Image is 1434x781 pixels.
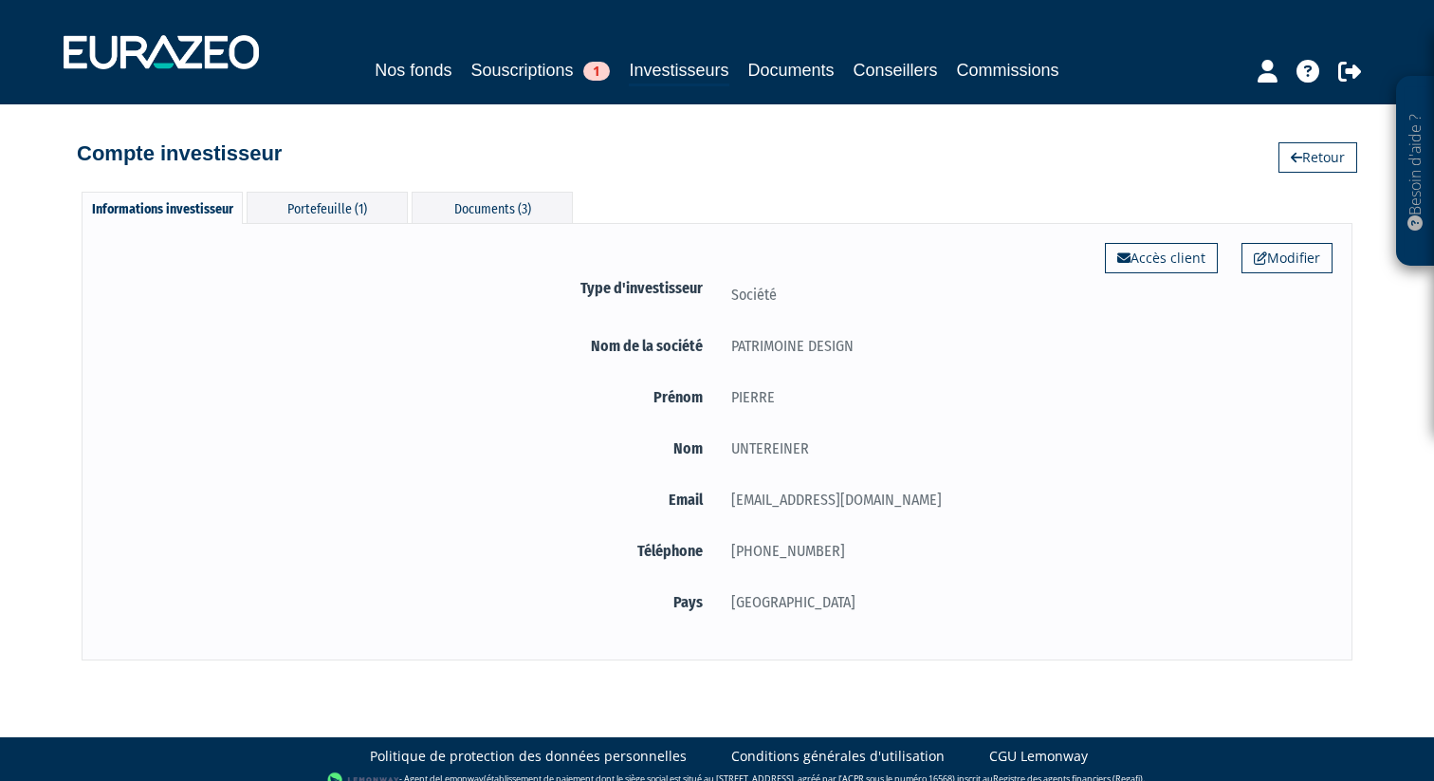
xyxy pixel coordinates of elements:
[101,590,717,614] label: Pays
[717,539,1333,563] div: [PHONE_NUMBER]
[1405,86,1426,257] p: Besoin d'aide ?
[717,334,1333,358] div: PATRIMOINE DESIGN
[1105,243,1218,273] a: Accès client
[470,57,610,84] a: Souscriptions1
[717,488,1333,511] div: [EMAIL_ADDRESS][DOMAIN_NAME]
[731,747,945,766] a: Conditions générales d'utilisation
[957,57,1059,84] a: Commissions
[717,283,1333,307] div: Société
[717,437,1333,460] div: UNTEREINER
[375,57,451,84] a: Nos fonds
[77,142,282,165] h4: Compte investisseur
[1241,243,1333,273] a: Modifier
[64,35,259,69] img: 1732889491-logotype_eurazeo_blanc_rvb.png
[247,192,408,223] div: Portefeuille (1)
[717,385,1333,409] div: PIERRE
[989,747,1088,766] a: CGU Lemonway
[583,62,610,81] span: 1
[101,488,717,511] label: Email
[101,276,717,300] label: Type d'investisseur
[101,539,717,563] label: Téléphone
[717,590,1333,614] div: [GEOGRAPHIC_DATA]
[82,192,243,224] div: Informations investisseur
[101,385,717,409] label: Prénom
[1278,142,1357,173] a: Retour
[854,57,938,84] a: Conseillers
[370,747,687,766] a: Politique de protection des données personnelles
[412,192,573,223] div: Documents (3)
[748,57,835,84] a: Documents
[629,57,728,86] a: Investisseurs
[101,334,717,358] label: Nom de la société
[101,437,717,460] label: Nom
